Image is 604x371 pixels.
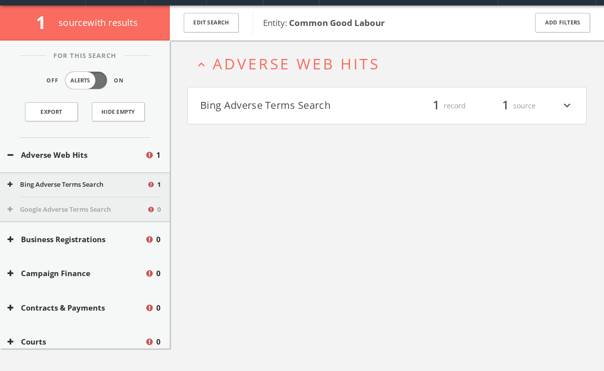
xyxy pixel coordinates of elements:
[184,13,239,32] button: Edit Search
[7,149,145,161] button: Adverse Web Hits
[25,102,78,121] a: Export
[213,53,380,74] span: Adverse Web Hits
[561,97,574,114] i: expand_more
[156,336,161,348] span: 0
[7,336,145,348] button: Courts
[535,13,590,32] button: Add Filters
[7,205,147,215] button: Google Adverse Terms Search
[289,17,385,28] b: Common Good Labour
[157,205,161,215] span: 0
[92,102,145,121] button: Hide Empty
[476,97,536,114] div: source
[114,76,124,85] span: On
[263,17,385,28] span: Entity:
[46,51,124,61] span: For This Search
[7,234,145,245] button: Business Registrations
[36,10,54,34] span: 1
[428,97,444,114] span: 1
[195,58,208,71] i: expand_less
[156,302,161,314] span: 0
[46,76,58,85] span: Off
[195,55,587,72] button: expand_lessAdverse Web Hits
[58,16,138,28] span: source with results
[406,97,466,114] div: record
[7,268,145,279] button: Campaign Finance
[156,234,161,245] span: 0
[156,268,161,279] span: 0
[7,180,147,190] button: Bing Adverse Terms Search
[156,149,161,161] span: 1
[200,97,387,114] button: Bing Adverse Terms Search
[7,302,145,314] button: Contracts & Payments
[157,180,161,190] span: 1
[498,97,513,114] span: 1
